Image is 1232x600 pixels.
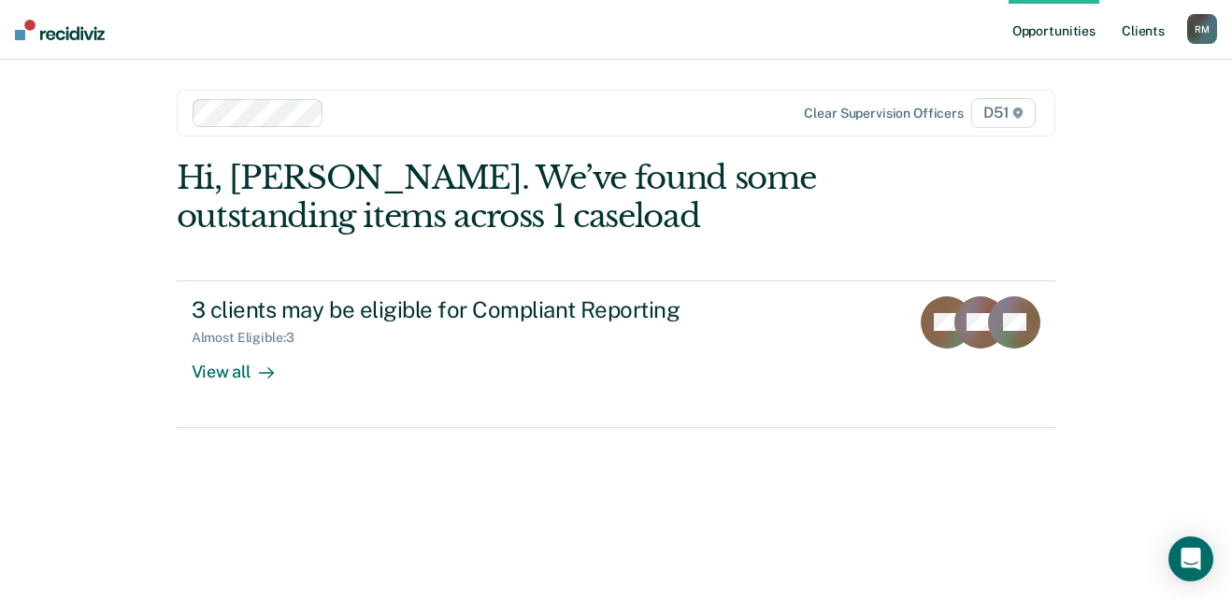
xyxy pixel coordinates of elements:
div: Almost Eligible : 3 [192,330,309,346]
div: Open Intercom Messenger [1168,536,1213,581]
img: Recidiviz [15,20,105,40]
div: View all [192,346,296,382]
div: 3 clients may be eligible for Compliant Reporting [192,296,848,323]
a: 3 clients may be eligible for Compliant ReportingAlmost Eligible:3View all [177,280,1056,428]
span: D51 [971,98,1036,128]
div: Hi, [PERSON_NAME]. We’ve found some outstanding items across 1 caseload [177,159,880,236]
button: RM [1187,14,1217,44]
div: R M [1187,14,1217,44]
div: Clear supervision officers [804,106,963,121]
